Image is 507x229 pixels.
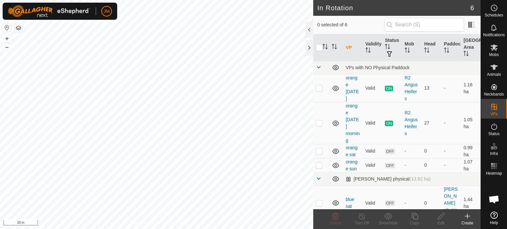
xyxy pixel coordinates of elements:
span: Animals [487,72,501,76]
td: 0.99 ha [461,144,481,158]
button: Map Layers [15,24,22,32]
p-sorticon: Activate to sort [332,45,337,50]
button: – [3,43,11,51]
button: + [3,35,11,43]
a: orange sat [346,145,357,157]
p-sorticon: Activate to sort [322,45,328,50]
span: Status [488,132,499,136]
span: ON [385,86,393,91]
button: Reset Map [3,24,11,32]
div: R2 Angus Heifers [405,74,419,102]
span: 0 selected of 6 [317,21,384,28]
span: (13.92 ha) [410,176,431,182]
td: Valid [363,102,383,144]
td: 0 [422,186,441,220]
td: Valid [363,186,383,220]
div: Create [454,220,481,226]
div: - [405,148,419,155]
span: ON [385,121,393,126]
span: Heatmap [486,171,502,175]
th: Mob [402,34,422,61]
p-sorticon: Activate to sort [385,45,390,50]
p-sorticon: Activate to sort [365,48,371,54]
td: - [441,144,461,158]
div: R2 Angus Heifers [405,109,419,137]
div: - [405,200,419,207]
span: Delete [330,221,341,225]
a: orange sun [346,159,357,171]
span: Notifications [483,33,505,37]
img: Gallagher Logo [8,5,90,17]
td: - [441,158,461,172]
td: 1.16 ha [461,74,481,102]
td: Valid [363,74,383,102]
td: 0 [422,144,441,158]
td: 27 [422,102,441,144]
td: Valid [363,158,383,172]
span: Infra [490,152,498,156]
th: Validity [363,34,383,61]
a: Contact Us [163,220,183,226]
span: OFF [385,149,395,154]
div: - [405,162,419,169]
a: orange [DATE] [346,75,359,101]
td: 1.44 ha [461,186,481,220]
input: Search (S) [384,18,464,32]
td: 1.05 ha [461,102,481,144]
span: JM [104,8,110,15]
div: Turn Off [349,220,375,226]
div: Edit [428,220,454,226]
th: Paddock [441,34,461,61]
div: Show/Hide [375,220,401,226]
span: Neckbands [484,92,504,96]
th: Status [382,34,402,61]
span: OFF [385,163,395,168]
th: [GEOGRAPHIC_DATA] Area [461,34,481,61]
a: blue sat [346,197,354,209]
span: Mobs [489,53,499,57]
div: [PERSON_NAME] physical [346,176,430,182]
a: Privacy Policy [131,220,155,226]
h2: In Rotation [317,4,470,12]
span: 6 [470,3,474,13]
span: VPs [490,112,497,116]
div: Copy [401,220,428,226]
span: Help [490,221,498,225]
td: - [441,74,461,102]
td: 0 [422,158,441,172]
div: Open chat [484,189,504,209]
td: 1.07 ha [461,158,481,172]
th: VP [343,34,363,61]
p-sorticon: Activate to sort [463,52,469,57]
td: - [441,102,461,144]
span: OFF [385,200,395,206]
td: 13 [422,74,441,102]
p-sorticon: Activate to sort [424,48,429,54]
a: orange [DATE] morning [346,103,360,143]
a: Help [481,209,507,227]
th: Head [422,34,441,61]
span: Schedules [485,13,503,17]
a: [PERSON_NAME] physical [444,186,458,219]
p-sorticon: Activate to sort [444,48,449,54]
p-sorticon: Activate to sort [405,48,410,54]
div: VPs with NO Physical Paddock [346,65,478,70]
td: Valid [363,144,383,158]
